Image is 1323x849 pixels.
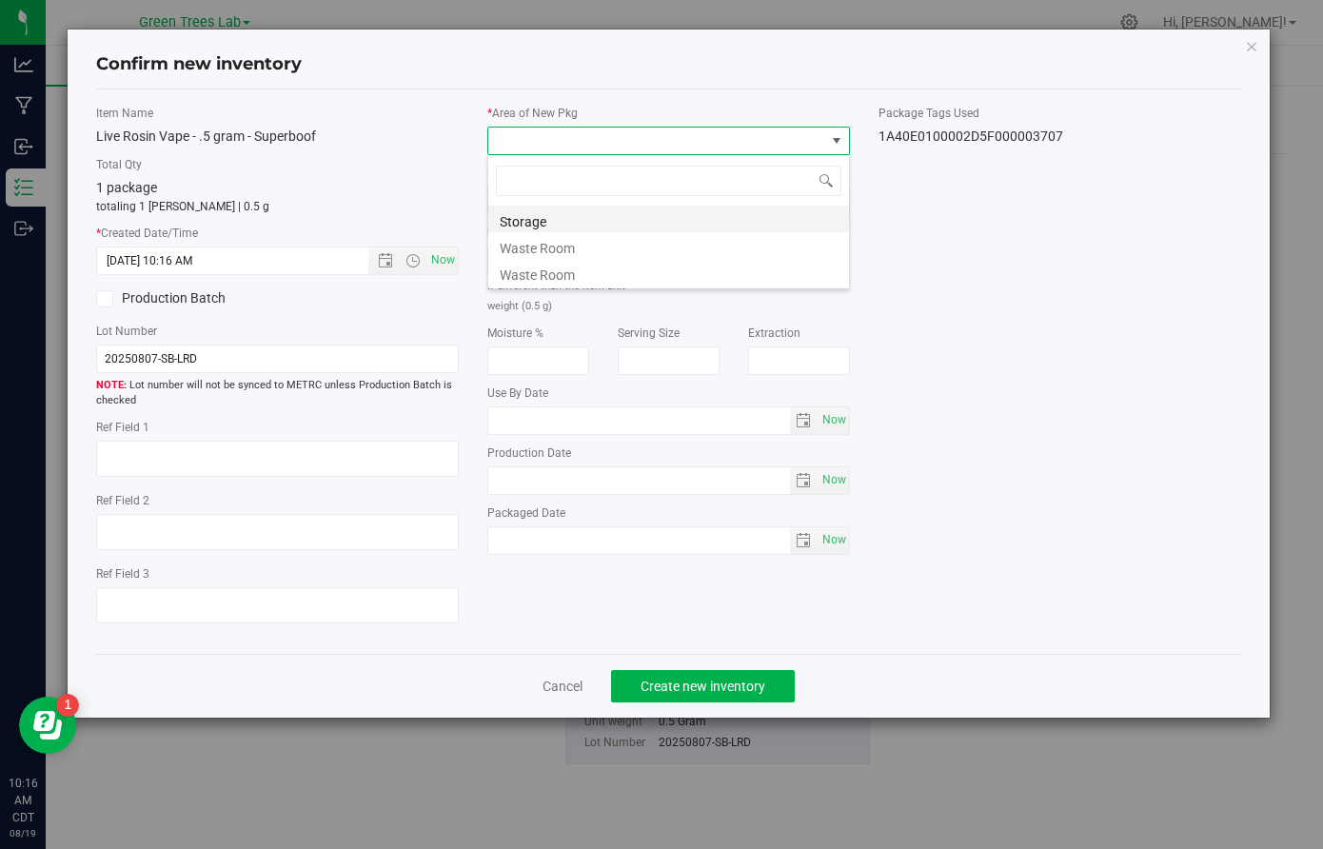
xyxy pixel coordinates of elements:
a: Cancel [543,677,583,696]
button: Create new inventory [611,670,795,702]
label: Area of New Pkg [487,105,850,122]
label: Use By Date [487,385,850,402]
label: Packaged Date [487,504,850,522]
small: If different than the item unit weight (0.5 g) [487,280,625,312]
span: select [818,407,849,434]
label: Total Qty [96,156,459,173]
span: Set Current date [427,247,460,274]
label: Item Name [96,105,459,122]
span: Set Current date [819,406,851,434]
span: Open the date view [369,253,402,268]
span: Open the time view [397,253,429,268]
iframe: Resource center unread badge [56,694,79,717]
div: Live Rosin Vape - .5 gram - Superboof [96,127,459,147]
h4: Confirm new inventory [96,52,302,77]
label: Package Tags Used [879,105,1241,122]
span: select [818,527,849,554]
label: Lot Number [96,323,459,340]
span: Create new inventory [641,679,765,694]
label: Created Date/Time [96,225,459,242]
p: totaling 1 [PERSON_NAME] | 0.5 g [96,198,459,215]
span: select [790,407,818,434]
div: 1A40E0100002D5F000003707 [879,127,1241,147]
span: 1 package [96,180,157,195]
label: Ref Field 3 [96,565,459,582]
span: Lot number will not be synced to METRC unless Production Batch is checked [96,378,459,409]
span: select [790,527,818,554]
label: Production Batch [96,288,263,308]
label: Serving Size [618,325,720,342]
span: select [818,467,849,494]
label: Extraction [748,325,850,342]
span: select [790,467,818,494]
span: Set Current date [819,526,851,554]
label: Moisture % [487,325,589,342]
label: Ref Field 2 [96,492,459,509]
label: Ref Field 1 [96,419,459,436]
iframe: Resource center [19,697,76,754]
span: Set Current date [819,466,851,494]
label: Production Date [487,444,850,462]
